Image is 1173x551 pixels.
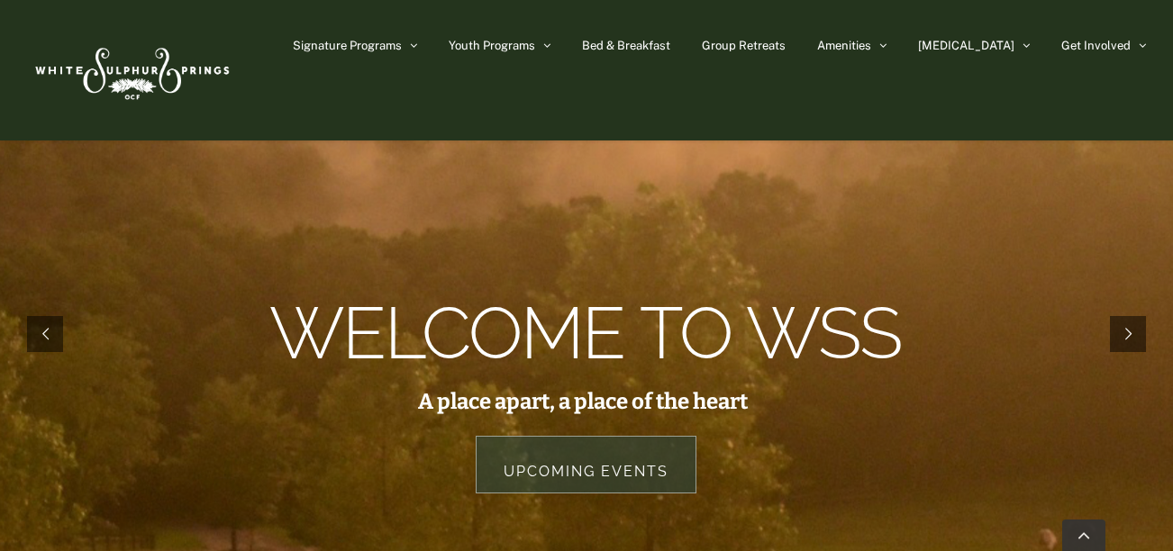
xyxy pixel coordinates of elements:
[269,313,901,354] rs-layer: Welcome to WSS
[582,40,670,51] span: Bed & Breakfast
[418,392,748,411] rs-layer: A place apart, a place of the heart
[27,28,234,113] img: White Sulphur Springs Logo
[918,40,1014,51] span: [MEDICAL_DATA]
[1061,40,1131,51] span: Get Involved
[476,436,696,493] a: Upcoming Events
[702,40,786,51] span: Group Retreats
[293,40,402,51] span: Signature Programs
[817,40,871,51] span: Amenities
[449,40,535,51] span: Youth Programs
